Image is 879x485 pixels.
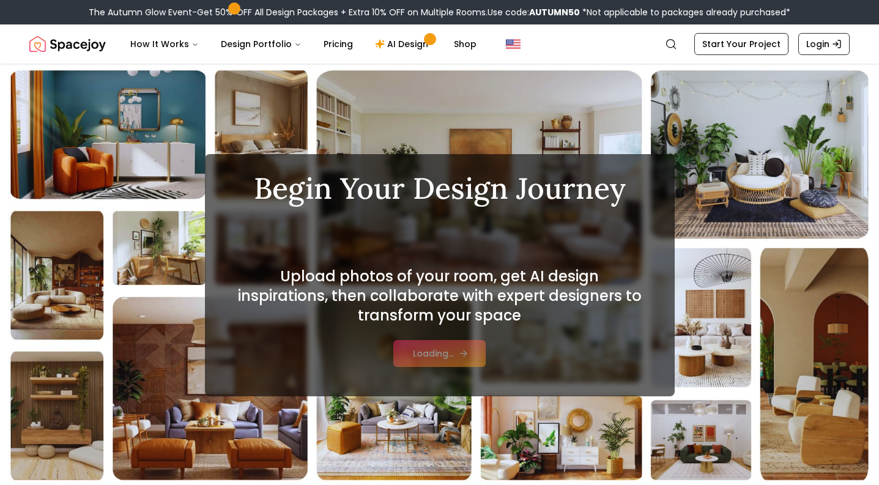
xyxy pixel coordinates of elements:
b: AUTUMN50 [529,6,580,18]
span: Use code: [488,6,580,18]
a: AI Design [365,32,442,56]
h1: Begin Your Design Journey [234,174,645,203]
a: Spacejoy [29,32,106,56]
img: Spacejoy Logo [29,32,106,56]
button: Design Portfolio [211,32,311,56]
nav: Main [121,32,486,56]
nav: Global [29,24,850,64]
button: How It Works [121,32,209,56]
a: Pricing [314,32,363,56]
a: Shop [444,32,486,56]
div: The Autumn Glow Event-Get 50% OFF All Design Packages + Extra 10% OFF on Multiple Rooms. [89,6,790,18]
h2: Upload photos of your room, get AI design inspirations, then collaborate with expert designers to... [234,267,645,325]
a: Start Your Project [694,33,788,55]
span: *Not applicable to packages already purchased* [580,6,790,18]
img: United States [506,37,521,51]
a: Login [798,33,850,55]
